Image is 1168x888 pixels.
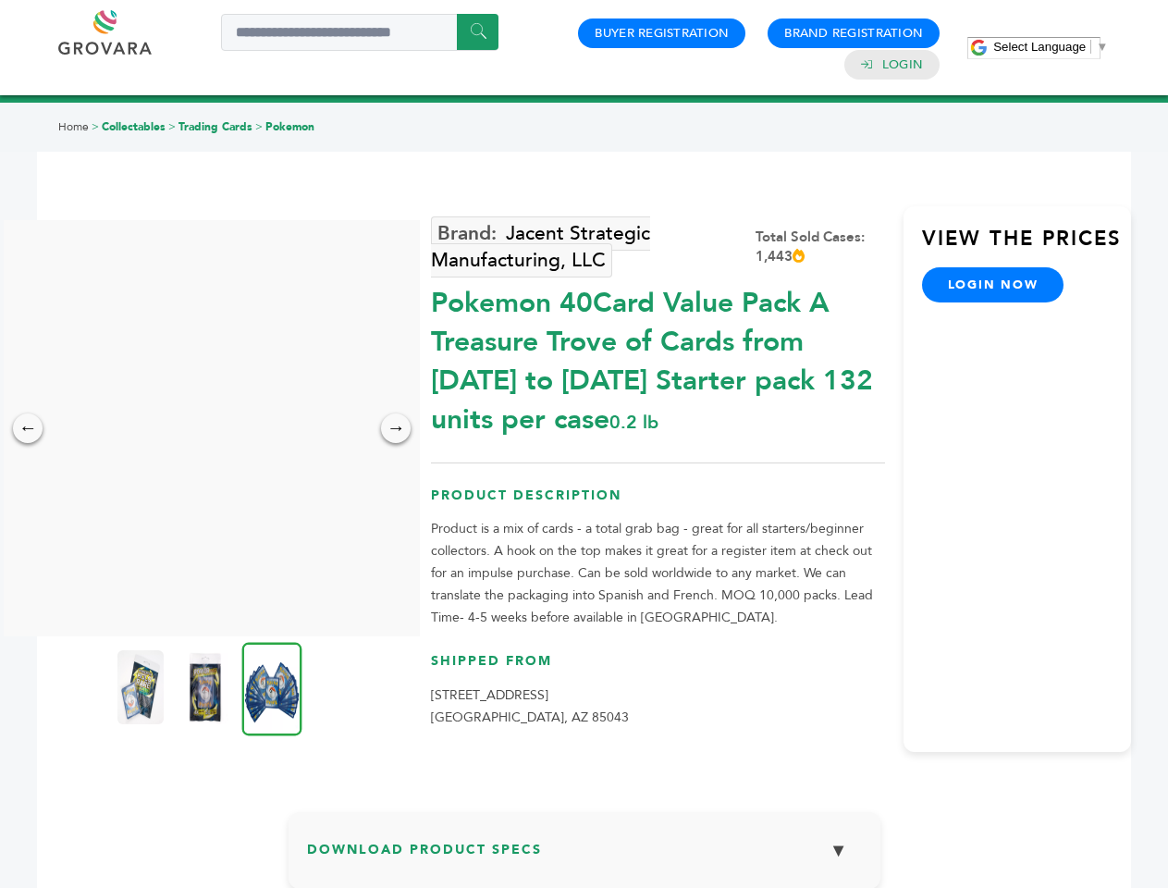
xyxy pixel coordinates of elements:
[756,228,885,266] div: Total Sold Cases: 1,443
[431,216,650,277] a: Jacent Strategic Manufacturing, LLC
[431,275,885,439] div: Pokemon 40Card Value Pack A Treasure Trove of Cards from [DATE] to [DATE] Starter pack 132 units ...
[595,25,729,42] a: Buyer Registration
[307,831,862,884] h3: Download Product Specs
[431,518,885,629] p: Product is a mix of cards - a total grab bag - great for all starters/beginner collectors. A hook...
[221,14,498,51] input: Search a product or brand...
[242,642,302,735] img: Pokemon 40-Card Value Pack – A Treasure Trove of Cards from 1996 to 2024 - Starter pack! 132 unit...
[58,119,89,134] a: Home
[1090,40,1091,54] span: ​
[431,684,885,729] p: [STREET_ADDRESS] [GEOGRAPHIC_DATA], AZ 85043
[168,119,176,134] span: >
[265,119,314,134] a: Pokemon
[431,652,885,684] h3: Shipped From
[13,413,43,443] div: ←
[922,267,1064,302] a: login now
[92,119,99,134] span: >
[381,413,411,443] div: →
[1096,40,1108,54] span: ▼
[102,119,166,134] a: Collectables
[882,56,923,73] a: Login
[178,119,252,134] a: Trading Cards
[431,487,885,519] h3: Product Description
[255,119,263,134] span: >
[117,650,164,724] img: Pokemon 40-Card Value Pack – A Treasure Trove of Cards from 1996 to 2024 - Starter pack! 132 unit...
[609,410,658,435] span: 0.2 lb
[784,25,923,42] a: Brand Registration
[816,831,862,870] button: ▼
[993,40,1108,54] a: Select Language​
[993,40,1086,54] span: Select Language
[922,225,1131,267] h3: View the Prices
[182,650,228,724] img: Pokemon 40-Card Value Pack – A Treasure Trove of Cards from 1996 to 2024 - Starter pack! 132 unit...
